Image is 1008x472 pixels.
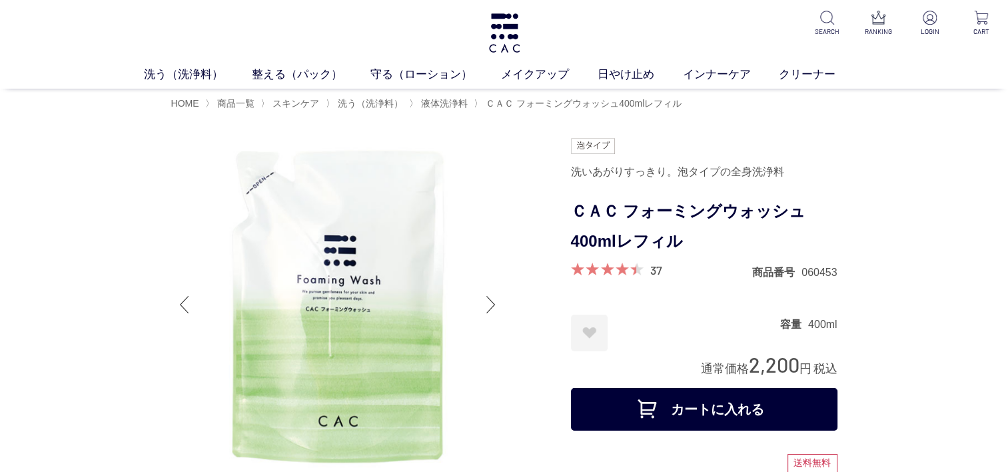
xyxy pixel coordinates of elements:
li: 〉 [205,97,258,110]
a: 洗う（洗浄料） [144,66,252,83]
a: インナーケア [683,66,779,83]
img: 泡タイプ [571,138,615,154]
a: メイクアップ [501,66,598,83]
img: logo [487,13,522,53]
span: スキンケア [272,98,319,109]
span: 液体洗浄料 [421,98,468,109]
span: 洗う（洗浄料） [338,98,403,109]
h1: ＣＡＣ フォーミングウォッシュ400mlレフィル [571,197,837,257]
dd: 400ml [808,317,837,331]
a: LOGIN [913,11,946,37]
a: CART [965,11,997,37]
a: 整える（パック） [252,66,371,83]
p: CART [965,27,997,37]
a: 日やけ止め [598,66,683,83]
li: 〉 [474,97,685,110]
a: 商品一覧 [215,98,254,109]
span: 2,200 [749,352,799,377]
img: ＣＡＣ フォーミングウォッシュ400mlレフィル [171,138,504,471]
a: 液体洗浄料 [418,98,468,109]
span: 税込 [813,362,837,375]
a: HOME [171,98,199,109]
dd: 060453 [801,265,837,279]
li: 〉 [260,97,322,110]
dt: 容量 [780,317,808,331]
a: 洗う（洗浄料） [335,98,403,109]
a: ＣＡＣ フォーミングウォッシュ400mlレフィル [483,98,682,109]
a: 37 [650,263,662,277]
span: 商品一覧 [217,98,254,109]
span: 円 [799,362,811,375]
a: 守る（ローション） [370,66,501,83]
button: カートに入れる [571,388,837,431]
a: SEARCH [811,11,843,37]
p: RANKING [862,27,895,37]
a: RANKING [862,11,895,37]
li: 〉 [326,97,406,110]
a: お気に入りに登録する [571,315,608,351]
span: ＣＡＣ フォーミングウォッシュ400mlレフィル [486,98,682,109]
li: 〉 [409,97,471,110]
dt: 商品番号 [752,265,801,279]
p: LOGIN [913,27,946,37]
div: 洗いあがりすっきり。泡タイプの全身洗浄料 [571,161,837,183]
a: スキンケア [270,98,319,109]
p: SEARCH [811,27,843,37]
a: クリーナー [779,66,864,83]
span: 通常価格 [701,362,749,375]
